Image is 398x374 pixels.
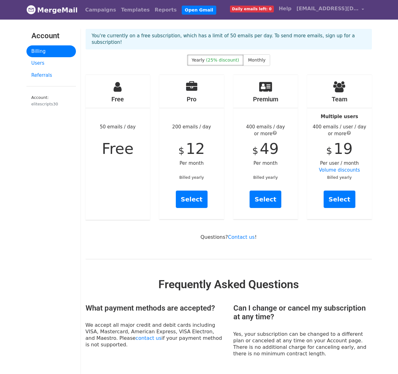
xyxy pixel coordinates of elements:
[92,33,366,46] p: You're currently on a free subscription, which has a limit of 50 emails per day. To send more ema...
[260,140,279,157] span: 49
[31,95,71,107] small: Account:
[86,234,372,240] p: Questions? !
[86,75,150,220] div: 50 emails / day
[31,31,71,40] h3: Account
[294,2,367,17] a: [EMAIL_ADDRESS][DOMAIN_NAME]
[26,5,36,14] img: MergeMail logo
[179,175,204,180] small: Billed yearly
[176,191,208,208] a: Select
[136,335,162,341] a: contact us
[233,331,372,357] p: Yes, your subscription can be changed to a different plan or canceled at any time on your Account...
[227,2,276,15] a: Daily emails left: 0
[250,191,281,208] a: Select
[326,145,332,156] span: $
[159,75,224,219] div: 200 emails / day Per month
[233,123,298,137] div: 400 emails / day or more
[26,3,78,16] a: MergeMail
[327,175,352,180] small: Billed yearly
[152,4,179,16] a: Reports
[83,4,119,16] a: Campaigns
[228,234,255,240] a: Contact us
[321,114,358,119] strong: Multiple users
[119,4,152,16] a: Templates
[233,304,372,322] h3: Can I change or cancel my subscription at any time?
[86,95,150,103] h4: Free
[26,69,76,81] a: Referrals
[324,191,355,208] a: Select
[102,140,133,157] span: Free
[186,140,205,157] span: 12
[206,58,239,62] span: (25% discount)
[86,278,372,291] h2: Frequently Asked Questions
[253,175,278,180] small: Billed yearly
[307,95,372,103] h4: Team
[230,6,274,12] span: Daily emails left: 0
[86,322,224,348] p: We accept all major credit and debit cards including VISA, Mastercard, American Express, VISA Ele...
[182,6,216,15] a: Open Gmail
[26,45,76,58] a: Billing
[297,5,359,12] span: [EMAIL_ADDRESS][DOMAIN_NAME]
[26,57,76,69] a: Users
[276,2,294,15] a: Help
[334,140,353,157] span: 19
[252,145,258,156] span: $
[31,101,71,107] div: elitescripts30
[307,75,372,219] div: Per user / month
[233,95,298,103] h4: Premium
[178,145,184,156] span: $
[233,75,298,219] div: Per month
[86,304,224,313] h3: What payment methods are accepted?
[248,58,265,62] span: Monthly
[307,123,372,137] div: 400 emails / user / day or more
[159,95,224,103] h4: Pro
[319,167,360,173] a: Volume discounts
[192,58,205,62] span: Yearly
